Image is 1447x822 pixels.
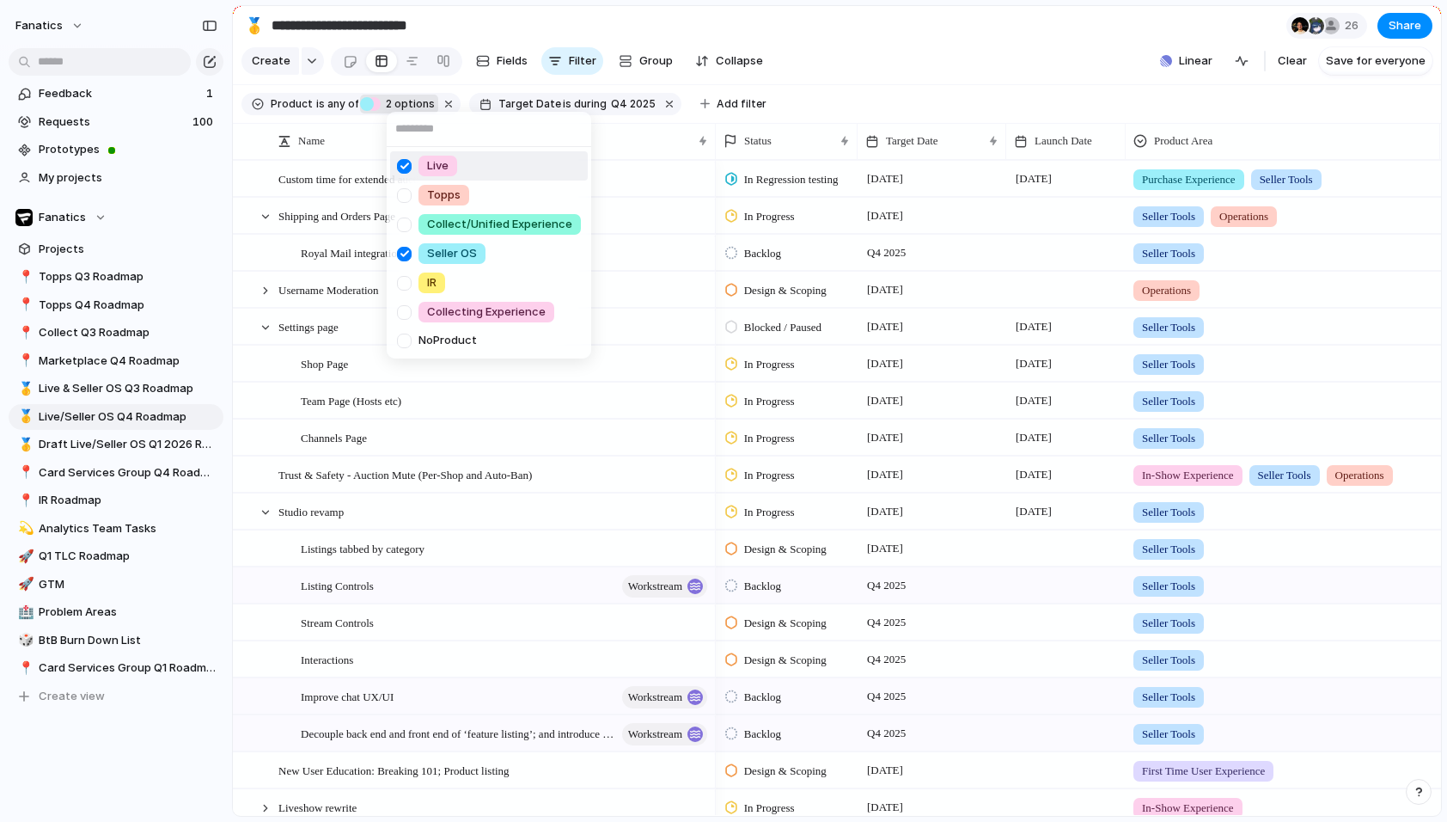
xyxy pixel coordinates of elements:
[427,187,461,204] span: Topps
[427,245,477,262] span: Seller OS
[427,304,546,321] span: Collecting Experience
[418,332,477,349] span: No Product
[427,216,572,233] span: Collect/Unified Experience
[427,274,437,291] span: IR
[427,157,449,175] span: Live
